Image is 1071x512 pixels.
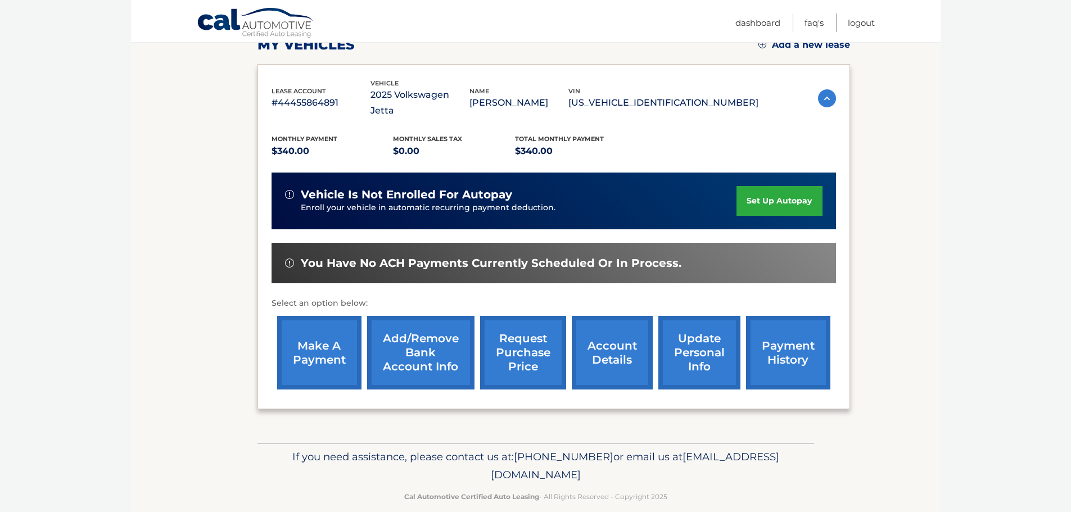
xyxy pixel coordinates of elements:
[736,186,822,216] a: set up autopay
[301,202,737,214] p: Enroll your vehicle in automatic recurring payment deduction.
[367,316,475,389] a: Add/Remove bank account info
[758,39,850,51] a: Add a new lease
[848,13,875,32] a: Logout
[515,135,604,143] span: Total Monthly Payment
[480,316,566,389] a: request purchase price
[272,87,326,95] span: lease account
[515,143,637,159] p: $340.00
[272,143,394,159] p: $340.00
[404,492,539,501] strong: Cal Automotive Certified Auto Leasing
[818,89,836,107] img: accordion-active.svg
[393,143,515,159] p: $0.00
[393,135,462,143] span: Monthly sales Tax
[272,95,370,111] p: #44455864891
[758,40,766,48] img: add.svg
[265,491,807,502] p: - All Rights Reserved - Copyright 2025
[370,79,399,87] span: vehicle
[514,450,613,463] span: [PHONE_NUMBER]
[735,13,780,32] a: Dashboard
[285,259,294,268] img: alert-white.svg
[272,297,836,310] p: Select an option below:
[469,87,489,95] span: name
[197,7,315,40] a: Cal Automotive
[469,95,568,111] p: [PERSON_NAME]
[491,450,779,481] span: [EMAIL_ADDRESS][DOMAIN_NAME]
[746,316,830,389] a: payment history
[257,37,355,53] h2: my vehicles
[568,87,580,95] span: vin
[277,316,361,389] a: make a payment
[285,190,294,199] img: alert-white.svg
[272,135,337,143] span: Monthly Payment
[568,95,758,111] p: [US_VEHICLE_IDENTIFICATION_NUMBER]
[805,13,824,32] a: FAQ's
[265,448,807,484] p: If you need assistance, please contact us at: or email us at
[370,87,469,119] p: 2025 Volkswagen Jetta
[301,256,681,270] span: You have no ACH payments currently scheduled or in process.
[658,316,740,389] a: update personal info
[301,188,512,202] span: vehicle is not enrolled for autopay
[572,316,653,389] a: account details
